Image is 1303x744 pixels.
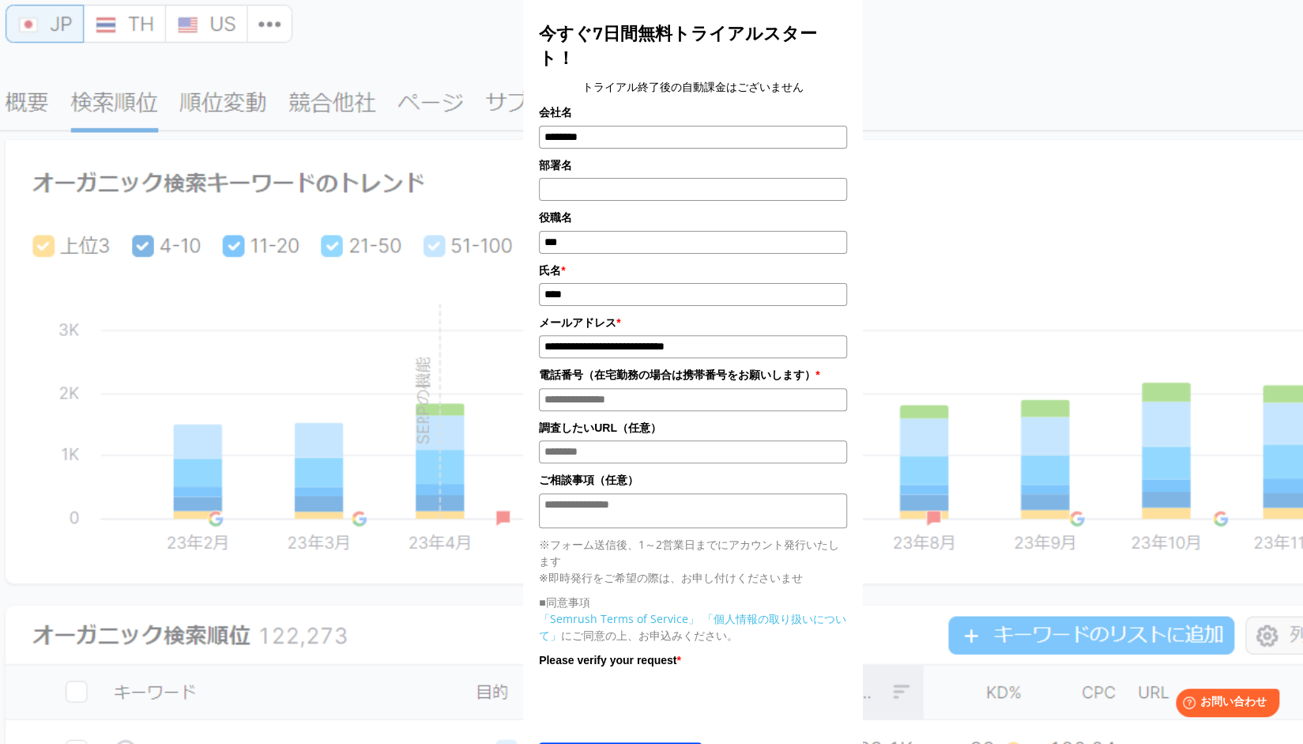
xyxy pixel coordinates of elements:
label: Please verify your request [539,651,847,669]
label: 役職名 [539,209,847,226]
center: トライアル終了後の自動課金はございません [539,78,847,96]
label: 部署名 [539,157,847,174]
p: にご同意の上、お申込みください。 [539,610,847,644]
label: メールアドレス [539,314,847,331]
a: 「個人情報の取り扱いについて」 [539,611,846,643]
label: 会社名 [539,104,847,121]
p: ■同意事項 [539,594,847,610]
label: 調査したいURL（任意） [539,419,847,436]
a: 「Semrush Terms of Service」 [539,611,699,626]
label: 電話番号（在宅勤務の場合は携帯番号をお願いします） [539,366,847,383]
label: ご相談事項（任意） [539,471,847,489]
iframe: Help widget launcher [1162,682,1286,727]
label: 氏名 [539,262,847,279]
title: 今すぐ7日間無料トライアルスタート！ [539,21,847,70]
iframe: reCAPTCHA [539,673,779,735]
p: ※フォーム送信後、1～2営業日までにアカウント発行いたします ※即時発行をご希望の際は、お申し付けくださいませ [539,536,847,586]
